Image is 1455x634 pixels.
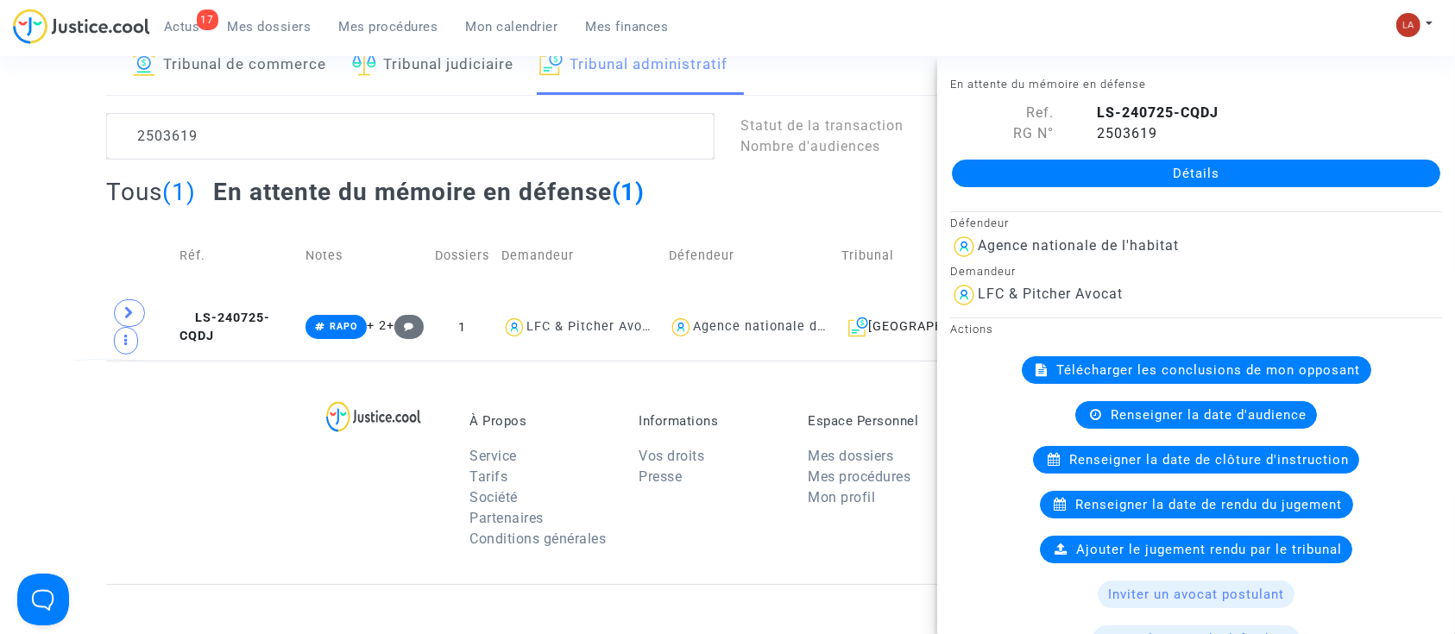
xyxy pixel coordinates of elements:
[639,413,782,429] p: Informations
[950,265,1016,278] small: Demandeur
[950,233,978,261] img: icon-user.svg
[639,468,682,485] a: Presse
[352,36,513,95] a: Tribunal judiciaire
[808,413,951,429] p: Espace Personnel
[106,177,196,207] h2: Tous
[330,321,357,332] span: RAPO
[387,318,424,333] span: +
[1076,542,1342,557] span: Ajouter le jugement rendu par le tribunal
[1057,362,1361,378] span: Télécharger les conclusions de mon opposant
[150,14,214,40] a: 17Actus
[1396,13,1420,37] img: 3f9b7d9779f7b0ffc2b90d026f0682a9
[572,14,683,40] a: Mes finances
[1097,104,1219,121] b: LS-240725-CQDJ
[325,14,452,40] a: Mes procédures
[367,318,387,333] span: + 2
[469,489,518,505] a: Société
[937,103,1067,123] div: Ref.
[502,315,527,340] img: icon-user.svg
[164,19,200,35] span: Actus
[469,510,544,526] a: Partenaires
[1111,407,1307,423] span: Renseigner la date d'audience
[173,219,299,293] td: Réf.
[469,468,507,485] a: Tarifs
[808,468,910,485] a: Mes procédures
[197,9,218,30] div: 17
[978,286,1123,302] div: LFC & Pitcher Avocat
[841,317,996,337] div: [GEOGRAPHIC_DATA]
[1108,587,1284,602] span: Inviter un avocat postulant
[612,178,646,206] span: (1)
[339,19,438,35] span: Mes procédures
[228,19,312,35] span: Mes dossiers
[213,177,646,207] h2: En attente du mémoire en défense
[639,448,704,464] a: Vos droits
[466,19,558,35] span: Mon calendrier
[835,219,1002,293] td: Tribunal
[950,78,1146,91] small: En attente du mémoire en défense
[17,574,69,625] iframe: Help Scout Beacon - Open
[539,36,727,95] a: Tribunal administratif
[299,219,429,293] td: Notes
[180,311,270,344] span: LS-240725-CQDJ
[469,413,613,429] p: À Propos
[496,219,663,293] td: Demandeur
[808,448,893,464] a: Mes dossiers
[326,401,422,432] img: logo-lg.svg
[352,52,376,76] img: icon-faciliter-sm.svg
[452,14,572,40] a: Mon calendrier
[1080,125,1157,141] span: 2503619
[586,19,669,35] span: Mes finances
[469,530,606,547] a: Conditions générales
[693,319,883,334] div: Agence nationale de l'habitat
[740,117,904,134] span: Statut de la transaction
[950,217,1009,229] small: Défendeur
[162,178,196,206] span: (1)
[1069,452,1349,468] span: Renseigner la date de clôture d'instruction
[740,138,880,154] span: Nombre d'audiences
[978,237,1179,254] div: Agence nationale de l'habitat
[469,448,517,464] a: Service
[950,323,993,336] small: Actions
[132,52,156,76] img: icon-banque.svg
[539,52,563,76] img: icon-archive.svg
[214,14,325,40] a: Mes dossiers
[808,489,875,505] a: Mon profil
[937,123,1067,144] div: RG N°
[663,219,835,293] td: Défendeur
[13,9,150,44] img: jc-logo.svg
[669,315,694,340] img: icon-user.svg
[1076,497,1343,512] span: Renseigner la date de rendu du jugement
[950,281,978,309] img: icon-user.svg
[526,319,663,334] div: LFC & Pitcher Avocat
[132,36,326,95] a: Tribunal de commerce
[430,219,496,293] td: Dossiers
[952,160,1440,187] a: Détails
[430,293,496,361] td: 1
[848,317,868,337] img: icon-archive.svg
